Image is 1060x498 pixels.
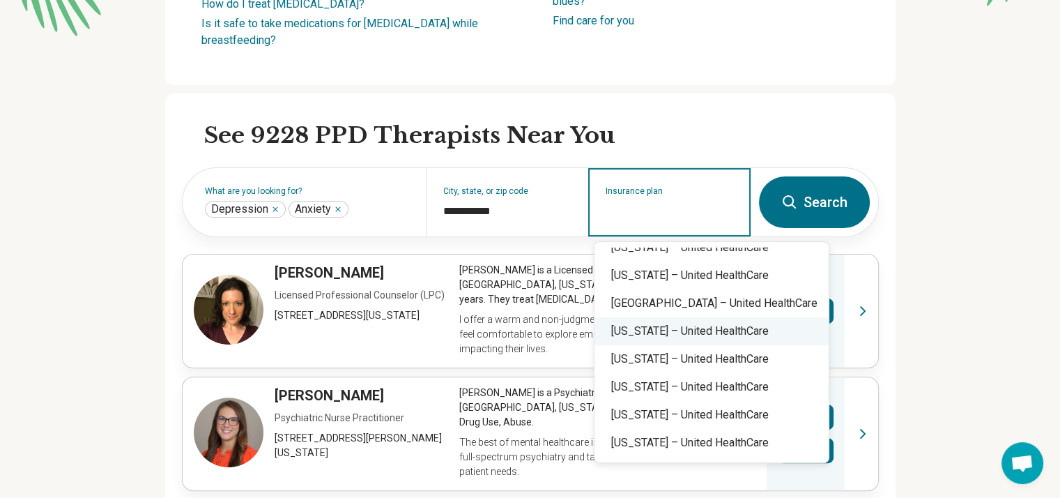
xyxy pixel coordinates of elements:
[594,429,829,457] div: [US_STATE] – United HealthCare
[334,205,342,213] button: Anxiety
[205,187,409,195] label: What are you looking for?
[594,234,829,262] div: [US_STATE] – United HealthCare
[594,401,829,429] div: [US_STATE] – United HealthCare
[201,17,478,47] a: Is it safe to take medications for [MEDICAL_DATA] while breastfeeding?
[594,317,829,345] div: [US_STATE] – United HealthCare
[594,373,829,401] div: [US_STATE] – United HealthCare
[594,248,829,457] div: Suggestions
[594,289,829,317] div: [GEOGRAPHIC_DATA] – United HealthCare
[211,202,268,216] span: Depression
[759,176,870,228] button: Search
[289,201,348,218] div: Anxiety
[295,202,331,216] span: Anxiety
[553,14,634,27] a: Find care for you
[205,201,286,218] div: Depression
[204,121,879,151] h2: See 9228 PPD Therapists Near You
[594,345,829,373] div: [US_STATE] – United HealthCare
[271,205,279,213] button: Depression
[1001,442,1043,484] div: Open chat
[594,262,829,289] div: [US_STATE] – United HealthCare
